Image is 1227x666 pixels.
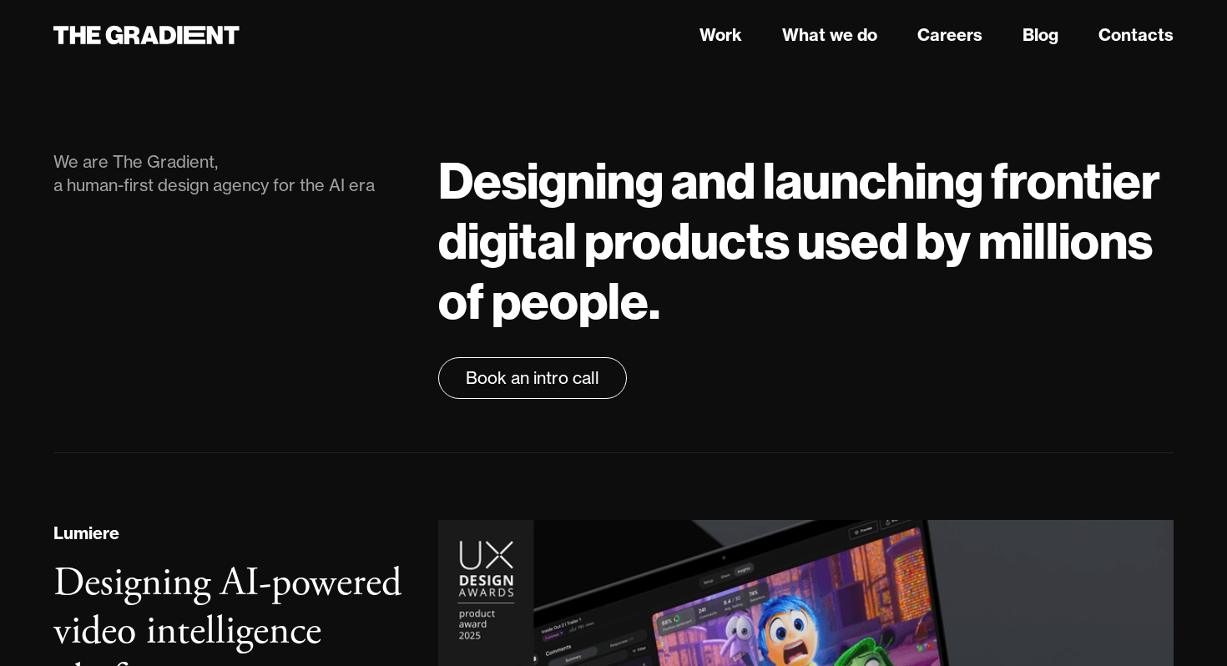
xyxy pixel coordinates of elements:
[1022,23,1058,48] a: Blog
[917,23,982,48] a: Careers
[438,150,1174,330] h1: Designing and launching frontier digital products used by millions of people.
[438,357,627,399] a: Book an intro call
[53,521,119,546] div: Lumiere
[53,150,405,197] div: We are The Gradient, a human-first design agency for the AI era
[782,23,877,48] a: What we do
[699,23,742,48] a: Work
[1098,23,1174,48] a: Contacts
